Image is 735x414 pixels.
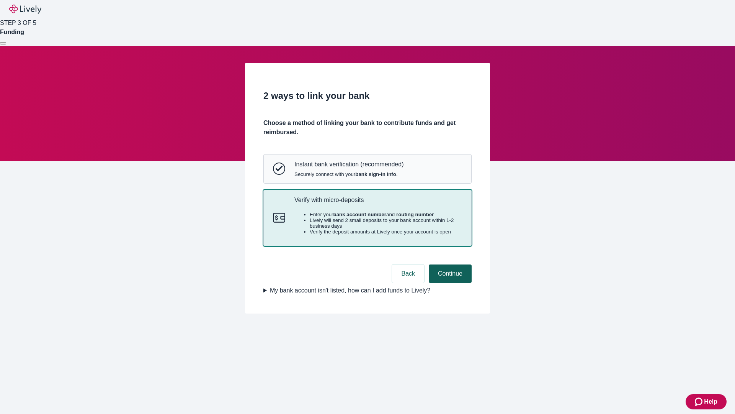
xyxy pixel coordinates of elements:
img: Lively [9,5,41,14]
strong: bank sign-in info [355,171,396,177]
p: Instant bank verification (recommended) [294,161,403,168]
summary: My bank account isn't listed, how can I add funds to Lively? [263,286,472,295]
svg: Instant bank verification [273,163,285,175]
button: Zendesk support iconHelp [686,394,727,409]
h4: Choose a method of linking your bank to contribute funds and get reimbursed. [263,118,472,137]
button: Continue [429,264,472,283]
svg: Zendesk support icon [695,397,704,406]
button: Micro-depositsVerify with micro-depositsEnter yourbank account numberand routing numberLively wil... [264,190,471,246]
li: Enter your and [310,212,462,217]
span: Securely connect with your . [294,171,403,177]
li: Verify the deposit amounts at Lively once your account is open [310,229,462,235]
h2: 2 ways to link your bank [263,89,472,103]
span: Help [704,397,717,406]
button: Back [392,264,424,283]
p: Verify with micro-deposits [294,196,462,204]
button: Instant bank verificationInstant bank verification (recommended)Securely connect with yourbank si... [264,154,471,183]
svg: Micro-deposits [273,212,285,224]
strong: routing number [396,212,434,217]
strong: bank account number [333,212,387,217]
li: Lively will send 2 small deposits to your bank account within 1-2 business days [310,217,462,229]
